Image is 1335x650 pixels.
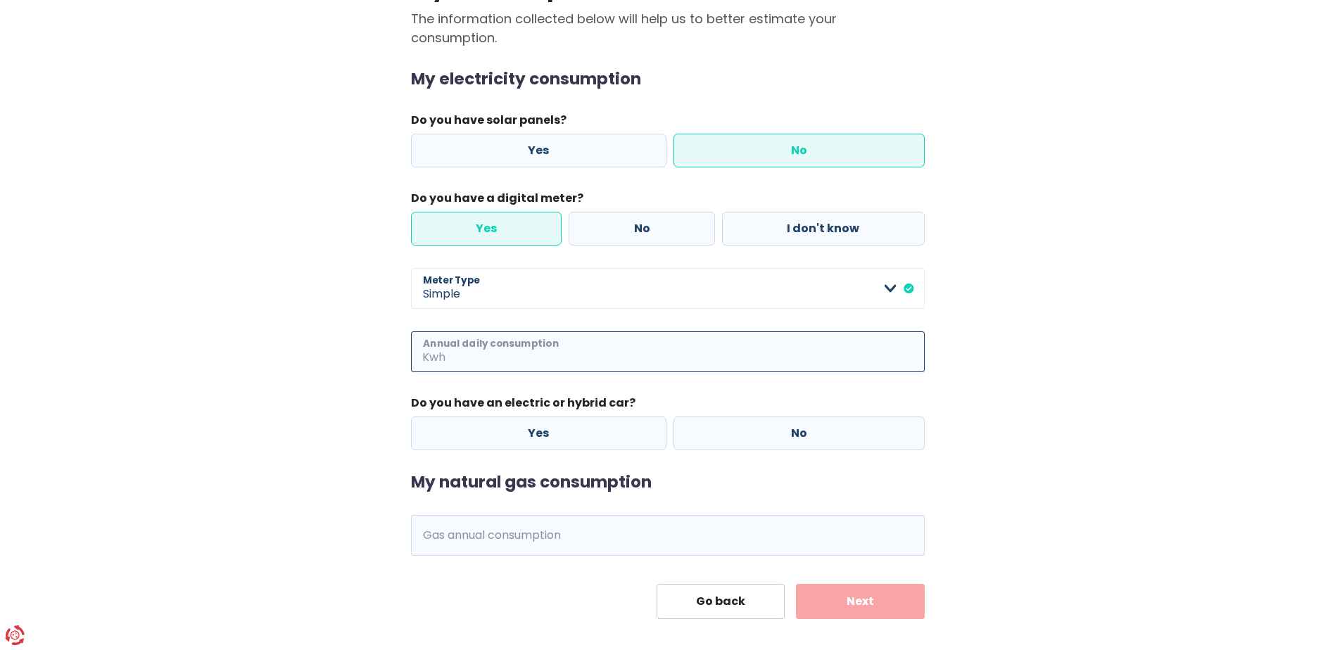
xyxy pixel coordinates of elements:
[411,9,925,47] p: The information collected below will help us to better estimate your consumption.
[657,584,785,619] button: Go back
[411,112,925,134] legend: Do you have solar panels?
[411,515,448,556] span: Kwh
[411,134,667,167] label: Yes
[411,473,925,492] h2: My natural gas consumption
[411,416,667,450] label: Yes
[722,212,925,246] label: I don't know
[411,212,562,246] label: Yes
[569,212,715,246] label: No
[411,331,448,372] span: Kwh
[411,70,925,89] h2: My electricity consumption
[673,134,925,167] label: No
[673,416,925,450] label: No
[411,190,925,212] legend: Do you have a digital meter?
[796,584,925,619] button: Next
[411,395,925,416] legend: Do you have an electric or hybrid car?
